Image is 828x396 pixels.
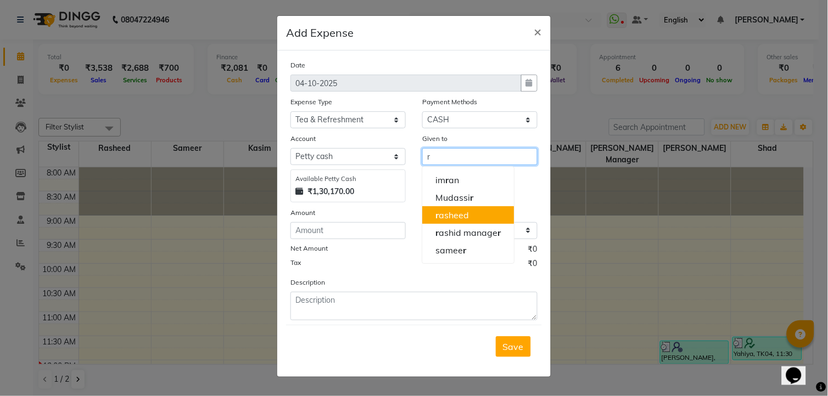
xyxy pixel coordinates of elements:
label: Account [290,134,316,144]
label: Tax [290,258,301,268]
ngb-highlight: asheed [435,210,469,220]
h5: Add Expense [286,25,354,41]
iframe: chat widget [782,352,817,385]
label: Given to [422,134,447,144]
span: r [463,245,466,256]
button: Save [496,336,531,357]
span: r [497,227,501,238]
strong: ₹1,30,170.00 [307,186,354,197]
ngb-highlight: Mudassi [435,192,473,203]
span: r [445,174,449,185]
input: Amount [290,222,406,239]
span: ₹0 [528,258,538,272]
ngb-highlight: im an [435,174,459,185]
label: Net Amount [290,244,328,253]
div: Available Petty Cash [295,174,401,184]
label: Description [290,278,325,287]
span: × [534,23,542,39]
span: r [435,210,439,220]
label: Amount [290,208,315,218]
span: ₹0 [528,244,538,258]
label: Expense Type [290,97,332,107]
label: Date [290,60,305,70]
input: Given to [422,148,538,165]
ngb-highlight: ashid manage [435,227,501,238]
label: Payment Methods [422,97,478,107]
span: Save [503,341,524,352]
span: r [435,227,439,238]
span: r [470,192,473,203]
ngb-highlight: samee [435,245,466,256]
button: Close [525,16,551,47]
